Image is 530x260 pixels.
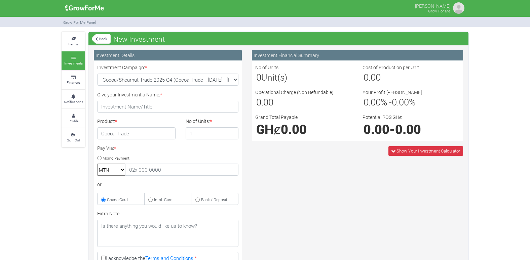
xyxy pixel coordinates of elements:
[62,32,85,51] a: Farms
[201,197,227,202] small: Bank / Deposit
[62,71,85,89] a: Finances
[68,42,78,46] small: Farms
[186,118,212,125] label: No of Units:
[195,198,200,202] input: Bank / Deposit
[97,127,176,139] h4: Cocoa Trade
[255,64,278,71] label: No of Units
[64,99,83,104] small: Notifications
[252,50,463,60] div: Investment Financial Summary
[148,198,153,202] input: Intnl. Card
[364,121,389,137] span: 0.00
[101,198,106,202] input: Ghana Card
[97,144,116,151] label: Pay Via:
[452,1,465,15] img: growforme image
[255,114,298,121] label: Grand Total Payable
[415,1,450,9] p: [PERSON_NAME]
[396,148,460,154] span: Show Your Investment Calculator
[363,89,422,96] label: Your Profit [PERSON_NAME]
[256,96,273,108] span: 0.00
[101,256,106,260] input: I acknowledge theTerms and Conditions *
[64,61,83,66] small: Investments
[125,164,238,176] input: 02x 000 0000
[92,33,111,44] a: Back
[256,72,351,83] h3: Unit(s)
[97,64,147,71] label: Investment Campaign:
[154,197,173,202] small: Intnl. Card
[255,89,334,96] label: Operational Charge (Non Refundable)
[97,210,120,217] label: Extra Note:
[67,80,80,85] small: Finances
[94,50,242,60] div: Investment Details
[364,122,459,137] h1: -
[97,101,238,113] input: Investment Name/Title
[97,91,162,98] label: Give your Investment a Name:
[256,122,351,137] h1: GHȼ
[97,156,102,160] input: Momo Payment
[63,20,96,25] small: Grow For Me Panel
[97,118,117,125] label: Product:
[392,96,409,108] span: 0.00
[364,96,381,108] span: 0.00
[112,32,166,46] span: New Investment
[363,114,402,121] label: Potential ROS GHȼ
[97,181,238,188] div: or
[364,97,459,107] h3: % - %
[62,90,85,109] a: Notifications
[63,1,106,15] img: growforme image
[103,155,129,160] small: Momo Payment
[363,64,419,71] label: Cost of Production per Unit
[67,138,80,142] small: Sign Out
[364,71,381,83] span: 0.00
[62,109,85,128] a: Profile
[256,71,261,83] span: 0
[281,121,307,137] span: 0.00
[62,128,85,147] a: Sign Out
[62,51,85,70] a: Investments
[107,197,128,202] small: Ghana Card
[395,121,421,137] span: 0.00
[69,119,78,123] small: Profile
[428,8,450,13] small: Grow For Me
